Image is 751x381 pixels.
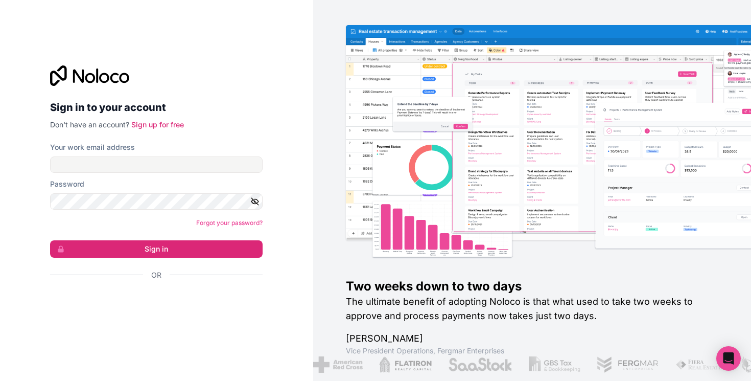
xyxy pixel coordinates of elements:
[375,356,428,373] img: /assets/flatiron-C8eUkumj.png
[50,142,135,152] label: Your work email address
[346,346,719,356] h1: Vice President Operations , Fergmar Enterprises
[346,331,719,346] h1: [PERSON_NAME]
[196,219,263,227] a: Forgot your password?
[309,356,358,373] img: /assets/american-red-cross-BAupjrZR.png
[671,356,719,373] img: /assets/fiera-fwj2N5v4.png
[45,292,260,314] iframe: Sign in with Google Button
[444,356,508,373] img: /assets/saastock-C6Zbiodz.png
[716,346,741,371] div: Open Intercom Messenger
[346,278,719,295] h1: Two weeks down to two days
[346,295,719,323] h2: The ultimate benefit of adopting Noloco is that what used to take two weeks to approve and proces...
[50,156,263,173] input: Email address
[50,193,263,210] input: Password
[50,98,263,117] h2: Sign in to your account
[131,120,184,129] a: Sign up for free
[593,356,655,373] img: /assets/fergmar-CudnrXN5.png
[525,356,577,373] img: /assets/gbstax-C-GtDUiK.png
[50,240,263,258] button: Sign in
[50,179,84,189] label: Password
[151,270,161,280] span: Or
[50,120,129,129] span: Don't have an account?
